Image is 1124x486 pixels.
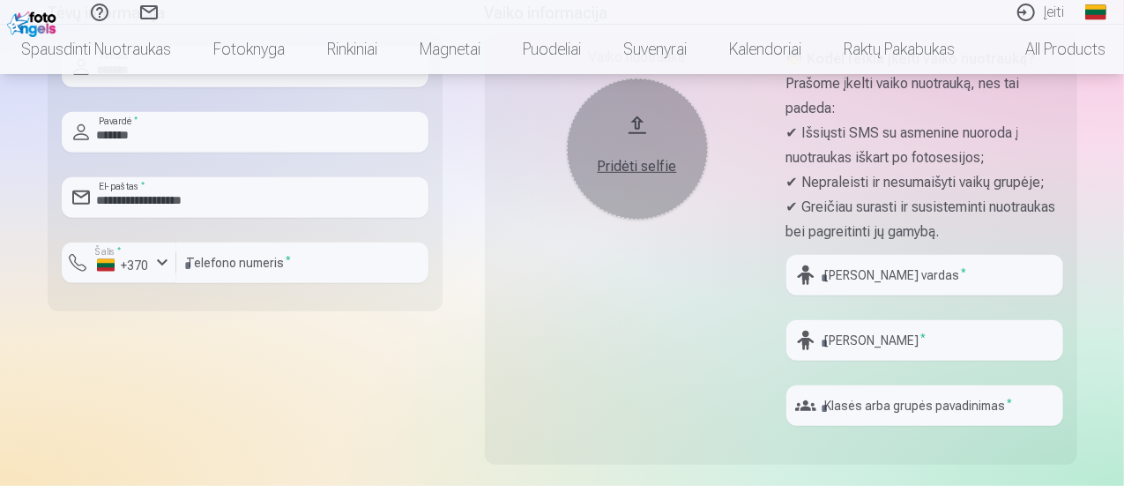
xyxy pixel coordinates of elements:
[708,25,823,74] a: Kalendoriai
[62,243,176,283] button: Šalis*+370
[502,25,602,74] a: Puodeliai
[584,156,690,177] div: Pridėti selfie
[306,25,398,74] a: Rinkiniai
[97,257,150,274] div: +370
[567,79,708,220] button: Pridėti selfie
[602,25,708,74] a: Suvenyrai
[90,245,126,258] label: Šalis
[398,25,502,74] a: Magnetai
[786,71,1063,121] p: Prašome įkelti vaiko nuotrauką, nes tai padeda:
[7,7,61,37] img: /fa2
[786,170,1063,195] p: ✔ Nepraleisti ir nesumaišyti vaikų grupėje;
[823,25,976,74] a: Raktų pakabukas
[192,25,306,74] a: Fotoknyga
[786,121,1063,170] p: ✔ Išsiųsti SMS su asmenine nuoroda į nuotraukas iškart po fotosesijos;
[786,195,1063,244] p: ✔ Greičiau surasti ir susisteminti nuotraukas bei pagreitinti jų gamybą.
